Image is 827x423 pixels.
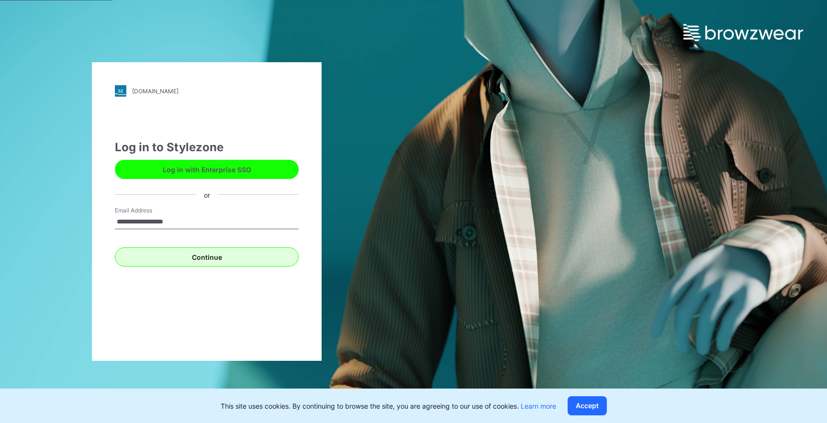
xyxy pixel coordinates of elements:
button: Log in with Enterprise SSO [115,160,299,179]
div: Log in to Stylezone [115,139,299,156]
a: [DOMAIN_NAME] [115,85,299,97]
div: or [196,189,218,200]
a: Learn more [521,402,556,410]
button: Accept [568,396,607,415]
button: Continue [115,247,299,267]
p: This site uses cookies. By continuing to browse the site, you are agreeing to our use of cookies. [221,401,556,411]
img: browzwear-logo.e42bd6dac1945053ebaf764b6aa21510.svg [683,24,803,41]
div: [DOMAIN_NAME] [132,88,179,95]
img: stylezone-logo.562084cfcfab977791bfbf7441f1a819.svg [115,85,126,97]
label: Email Address [115,206,182,215]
